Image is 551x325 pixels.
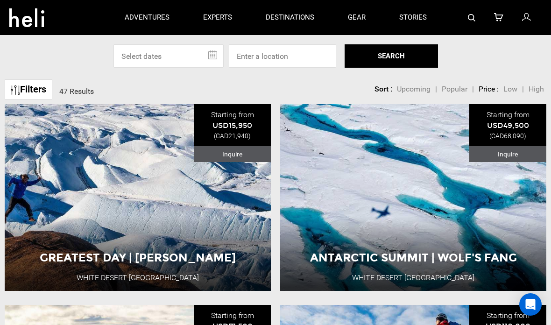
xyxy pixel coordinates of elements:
span: 47 Results [59,87,94,96]
span: Antarctic Summit | Wolf's Fang [310,140,517,154]
span: Low [503,85,517,93]
span: Upcoming [397,85,431,93]
button: View Adventure [91,249,184,272]
span: High [529,85,544,93]
img: btn-icon.svg [11,85,20,95]
li: Price : [479,84,499,95]
span: [GEOGRAPHIC_DATA] [360,232,413,241]
img: images [395,97,432,134]
input: Select dates [113,44,224,68]
span: Greatest Day | [PERSON_NAME] [40,140,236,154]
span: Popular [442,85,467,93]
button: View Adventure [367,249,460,272]
span: [GEOGRAPHIC_DATA] [85,232,138,241]
p: destinations [266,13,314,22]
img: search-bar-icon.svg [468,14,475,21]
button: SEARCH [345,44,438,68]
a: Filters [5,79,52,99]
img: images [119,97,156,134]
input: Enter a location [229,44,336,68]
li: | [435,84,437,95]
li: Sort : [374,84,392,95]
li: | [472,84,474,95]
p: experts [203,13,232,22]
span: 6 Day Adventure [414,232,466,241]
div: Open Intercom Messenger [519,293,542,316]
li: | [522,84,524,95]
p: adventures [125,13,170,22]
span: 1 Day Adventure [138,232,191,241]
